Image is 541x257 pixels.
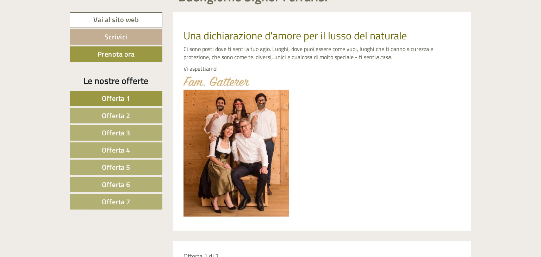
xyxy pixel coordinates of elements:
span: Offerta 1 [102,93,130,104]
span: Offerta 5 [102,162,130,173]
p: Ci sono posti dove ti senti a tuo agio. Luoghi, dove puoi essere come vuoi, luoghi che ti danno s... [184,45,461,61]
a: Prenota ora [70,46,162,62]
span: Offerta 4 [102,144,130,155]
a: Vai al sito web [70,12,162,27]
div: Le nostre offerte [70,74,162,87]
a: Scrivici [70,29,162,45]
span: Offerta 3 [102,127,130,138]
img: image [184,76,249,86]
p: Vi aspettiamo! [184,65,461,73]
span: Offerta 6 [102,179,130,190]
span: Una dichiarazione d'amore per il lusso del naturale [184,27,407,44]
span: Offerta 2 [102,110,130,121]
span: Offerta 7 [102,196,130,207]
em: a [376,53,379,61]
img: image [184,90,289,217]
em: casa [380,53,391,61]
